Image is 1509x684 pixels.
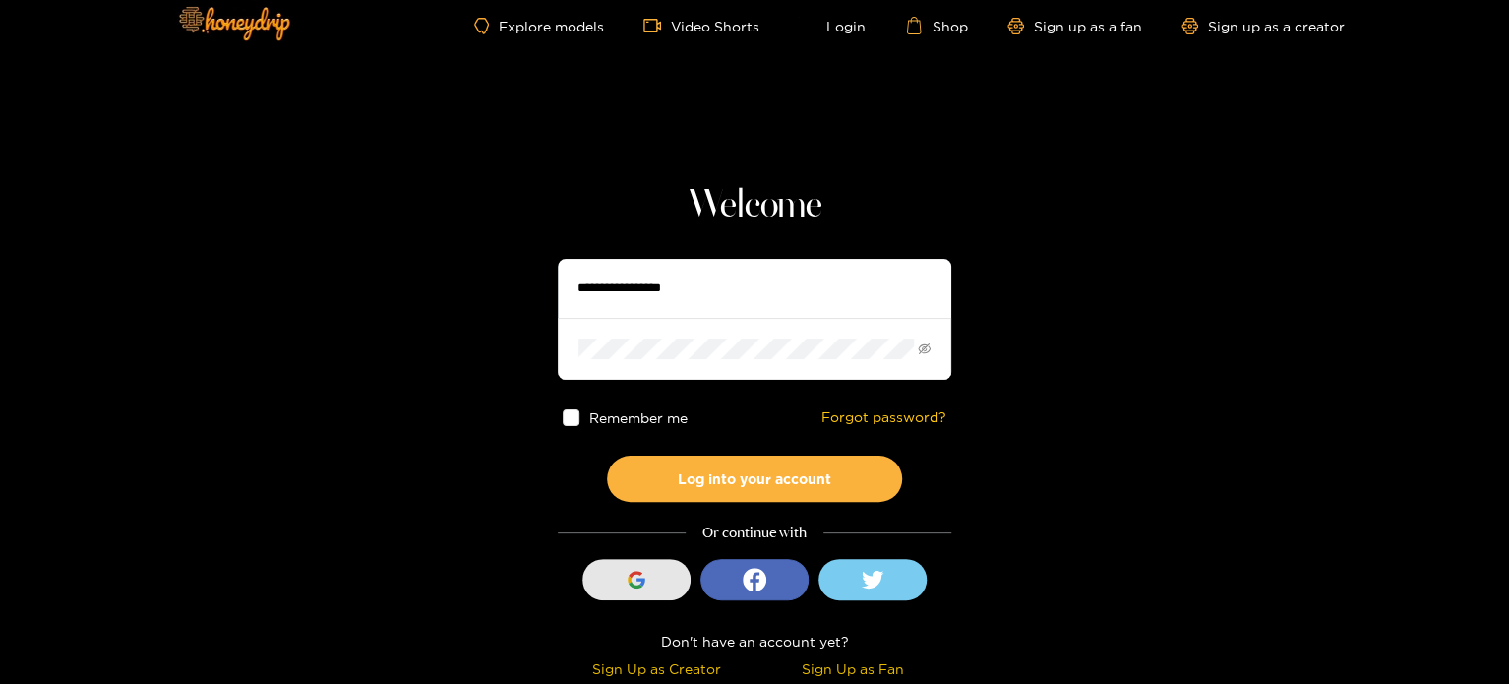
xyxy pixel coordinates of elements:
a: Explore models [474,18,604,34]
button: Log into your account [607,456,902,502]
a: Login [799,17,866,34]
div: Sign Up as Creator [563,657,750,680]
a: Sign up as a creator [1181,18,1345,34]
a: Shop [905,17,968,34]
a: Sign up as a fan [1007,18,1142,34]
div: Don't have an account yet? [558,630,951,653]
div: Sign Up as Fan [759,657,946,680]
h1: Welcome [558,182,951,229]
a: Forgot password? [821,409,946,426]
span: video-camera [643,17,671,34]
div: Or continue with [558,522,951,544]
span: eye-invisible [918,342,931,355]
span: Remember me [589,410,688,425]
a: Video Shorts [643,17,759,34]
